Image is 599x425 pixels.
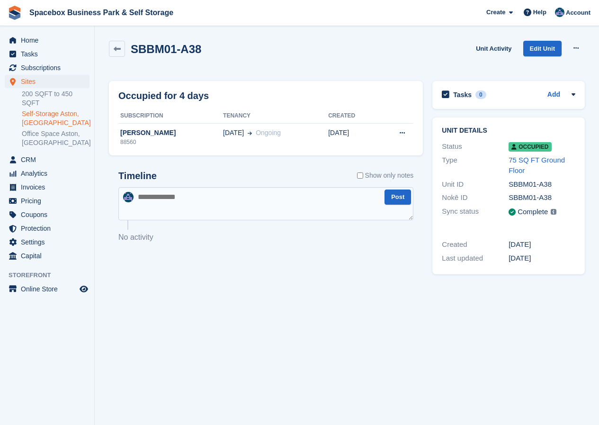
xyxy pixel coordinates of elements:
a: Self-Storage Aston, [GEOGRAPHIC_DATA] [22,109,89,127]
a: Unit Activity [472,41,515,56]
a: menu [5,75,89,88]
a: menu [5,235,89,249]
h2: SBBM01-A38 [131,43,201,55]
span: CRM [21,153,78,166]
div: Nokē ID [442,192,509,203]
div: 88560 [118,138,223,146]
span: Sites [21,75,78,88]
a: Spacebox Business Park & Self Storage [26,5,177,20]
a: menu [5,47,89,61]
a: 75 SQ FT Ground Floor [509,156,565,175]
button: Post [384,190,411,205]
a: Office Space Aston, [GEOGRAPHIC_DATA] [22,129,89,147]
div: [DATE] [509,253,575,264]
span: Invoices [21,181,78,194]
div: SBBM01-A38 [509,192,575,203]
a: Edit Unit [523,41,562,56]
div: Type [442,155,509,176]
a: menu [5,249,89,262]
input: Show only notes [357,171,363,181]
span: Ongoing [256,129,281,136]
a: menu [5,222,89,235]
a: 200 SQFT to 450 SQFT [22,90,89,108]
h2: Timeline [118,171,157,181]
span: Home [21,34,78,47]
a: menu [5,153,89,166]
span: Help [533,8,546,17]
td: [DATE] [328,123,377,152]
img: icon-info-grey-7440780725fd019a000dd9b08b2336e03edf1995a4989e88bcd33f0948082b44.svg [551,209,556,215]
a: menu [5,61,89,74]
span: Occupied [509,142,551,152]
span: Online Store [21,282,78,296]
a: menu [5,282,89,296]
a: Preview store [78,283,89,295]
label: Show only notes [357,171,414,181]
img: Daud [555,8,564,17]
span: [DATE] [223,128,244,138]
div: 0 [475,90,486,99]
div: Last updated [442,253,509,264]
span: Subscriptions [21,61,78,74]
img: Daud [123,192,134,202]
span: Analytics [21,167,78,180]
th: Tenancy [223,109,328,124]
span: Coupons [21,208,78,221]
a: menu [5,34,89,47]
span: Settings [21,235,78,249]
img: stora-icon-8386f47178a22dfd0bd8f6a31ec36ba5ce8667c1dd55bd0f319d3a0aa187defe.svg [8,6,22,20]
th: Subscription [118,109,223,124]
p: No activity [118,232,413,243]
div: Complete [518,207,548,217]
div: SBBM01-A38 [509,179,575,190]
a: menu [5,181,89,194]
span: Account [566,8,590,18]
span: Protection [21,222,78,235]
div: Sync status [442,206,509,218]
div: Status [442,141,509,152]
span: Create [486,8,505,17]
a: menu [5,167,89,180]
a: menu [5,208,89,221]
h2: Occupied for 4 days [118,89,209,103]
div: Unit ID [442,179,509,190]
th: Created [328,109,377,124]
a: menu [5,194,89,208]
span: Tasks [21,47,78,61]
h2: Unit details [442,127,575,135]
div: [DATE] [509,239,575,250]
span: Storefront [9,271,94,280]
h2: Tasks [453,90,472,99]
span: Pricing [21,194,78,208]
span: Capital [21,249,78,262]
div: Created [442,239,509,250]
div: [PERSON_NAME] [118,128,223,138]
a: Add [547,90,560,100]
